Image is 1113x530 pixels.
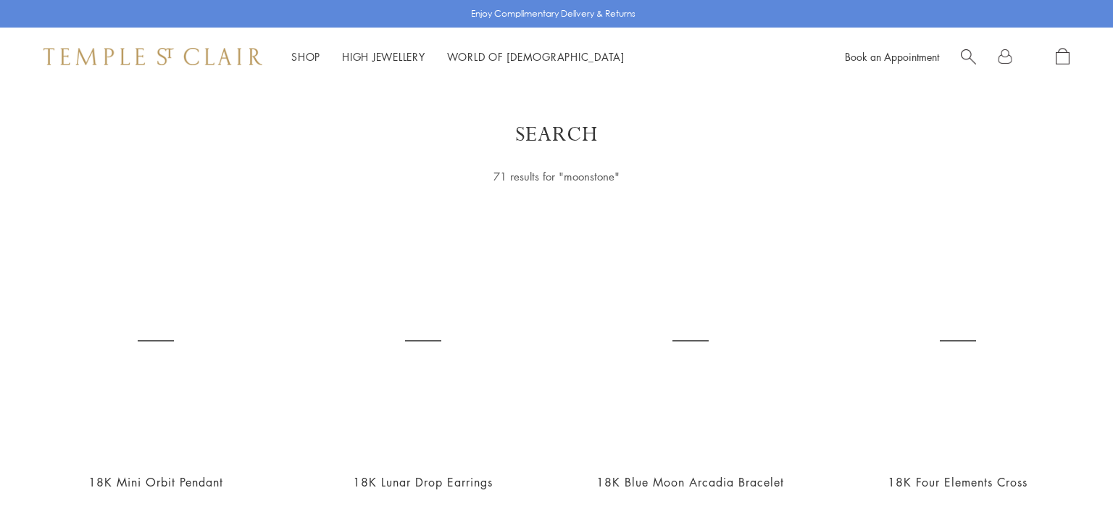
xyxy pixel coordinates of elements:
h1: Search [58,122,1055,148]
a: 18K Lunar Drop Earrings [304,221,542,460]
a: 18K Four Elements Cross [888,474,1027,490]
a: Search [961,48,976,66]
a: 18K Lunar Drop Earrings [353,474,493,490]
a: 18K Blue Moon Arcadia Bracelet [596,474,784,490]
a: 18K Blue Moon Arcadia Bracelet [571,221,809,460]
a: World of [DEMOGRAPHIC_DATA]World of [DEMOGRAPHIC_DATA] [447,49,625,64]
nav: Main navigation [291,48,625,66]
div: 71 results for "moonstone" [364,167,749,186]
a: Book an Appointment [845,49,939,64]
a: High JewelleryHigh Jewellery [342,49,425,64]
img: Temple St. Clair [43,48,262,65]
a: P41406-BM5X5 [838,221,1077,460]
a: 18K Mini Orbit Pendant [36,221,275,460]
p: Enjoy Complimentary Delivery & Returns [471,7,635,21]
a: Open Shopping Bag [1056,48,1070,66]
a: ShopShop [291,49,320,64]
a: 18K Mini Orbit Pendant [88,474,223,490]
